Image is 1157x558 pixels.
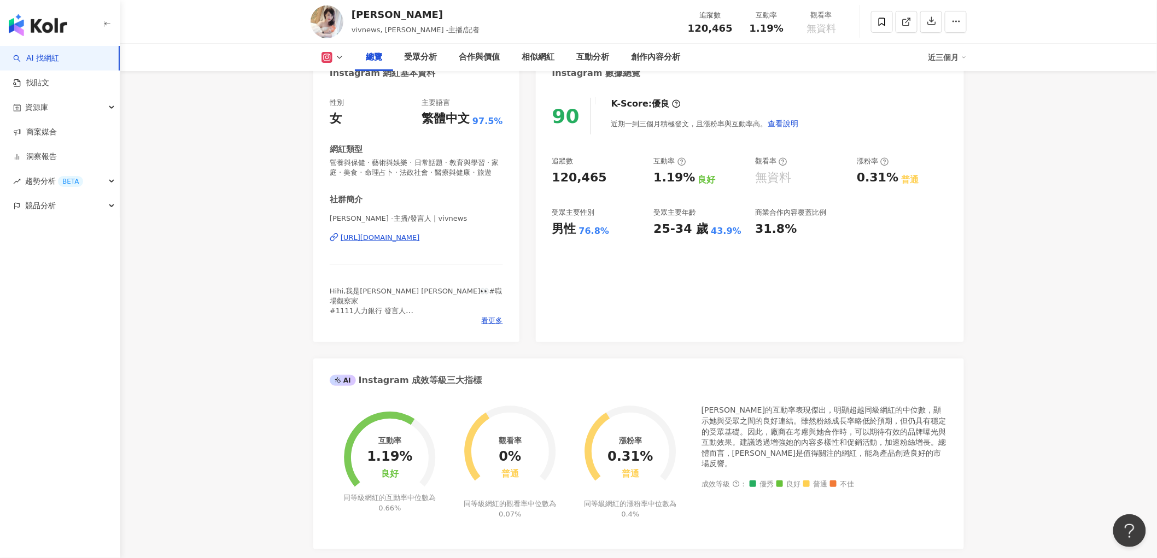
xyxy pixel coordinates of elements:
span: 資源庫 [25,95,48,120]
a: 洞察報告 [13,151,57,162]
div: 普通 [901,174,919,186]
span: 無資料 [807,23,836,34]
div: 追蹤數 [688,10,733,21]
img: logo [9,14,67,36]
div: 31.8% [755,221,797,238]
div: 追蹤數 [552,156,574,166]
span: 良好 [776,480,800,489]
div: 1.19% [367,449,412,465]
div: 90 [552,105,580,127]
div: 120,465 [552,169,607,186]
div: BETA [58,176,83,187]
span: 趨勢分析 [25,169,83,193]
div: 優良 [652,98,670,110]
span: [PERSON_NAME] -主播/發言人 | vivnews [330,214,503,224]
span: 0.4% [621,510,639,518]
a: [URL][DOMAIN_NAME] [330,233,503,243]
div: 漲粉率 [619,436,642,445]
div: 普通 [622,469,639,479]
span: Hihi,我是[PERSON_NAME] [PERSON_NAME]👀#職場觀察家 #1111人力銀行 發言人 商周「#Wow商業原來可以這樣搞」主持 東風衛視「#請問老闆」主持人 曾任 #年代... [330,287,502,375]
div: 漲粉率 [857,156,889,166]
span: 優秀 [750,480,774,489]
div: 0% [499,449,522,465]
iframe: Help Scout Beacon - Open [1113,514,1146,547]
div: 無資料 [755,169,791,186]
div: 合作與價值 [459,51,500,64]
a: searchAI 找網紅 [13,53,59,64]
span: 120,465 [688,22,733,34]
div: 普通 [501,469,519,479]
div: 良好 [381,469,399,479]
div: 受眾主要年齡 [653,208,696,218]
span: 普通 [803,480,827,489]
div: Instagram 成效等級三大指標 [330,374,482,386]
div: [URL][DOMAIN_NAME] [341,233,420,243]
span: 營養與保健 · 藝術與娛樂 · 日常話題 · 教育與學習 · 家庭 · 美食 · 命理占卜 · 法政社會 · 醫療與健康 · 旅遊 [330,158,503,178]
span: rise [13,178,21,185]
div: 同等級網紅的互動率中位數為 [342,493,438,513]
img: KOL Avatar [311,5,343,38]
div: AI [330,375,356,386]
div: 主要語言 [422,98,450,108]
span: 0.07% [499,510,521,518]
span: 查看說明 [768,119,799,128]
div: 相似網紅 [522,51,554,64]
div: 近三個月 [928,49,967,66]
div: 同等級網紅的漲粉率中位數為 [583,499,679,519]
div: 觀看率 [499,436,522,445]
div: 1.19% [653,169,695,186]
div: 互動率 [378,436,401,445]
div: 近期一到三個月積極發文，且漲粉率與互動率高。 [611,113,799,134]
a: 找貼文 [13,78,49,89]
span: 競品分析 [25,193,56,218]
div: Instagram 數據總覽 [552,67,641,79]
div: 受眾分析 [404,51,437,64]
div: 25-34 歲 [653,221,708,238]
span: vivnews, [PERSON_NAME] -主播/記者 [352,26,480,34]
div: K-Score : [611,98,681,110]
div: 觀看率 [800,10,842,21]
div: [PERSON_NAME]的互動率表現傑出，明顯超越同級網紅的中位數，顯示她與受眾之間的良好連結。雖然粉絲成長率略低於預期，但仍具有穩定的受眾基礎。因此，廠商在考慮與她合作時，可以期待有效的品牌... [702,405,948,469]
div: 43.9% [711,225,742,237]
div: 互動率 [746,10,787,21]
span: 不佳 [830,480,854,489]
div: 成效等級 ： [702,480,948,489]
div: 互動分析 [576,51,609,64]
div: [PERSON_NAME] [352,8,480,21]
div: 0.31% [607,449,653,465]
span: 1.19% [750,23,784,34]
a: 商案媒合 [13,127,57,138]
div: 互動率 [653,156,686,166]
div: Instagram 網紅基本資料 [330,67,436,79]
div: 網紅類型 [330,144,363,155]
div: 良好 [698,174,716,186]
div: 性別 [330,98,344,108]
button: 查看說明 [768,113,799,134]
div: 女 [330,110,342,127]
div: 76.8% [579,225,610,237]
div: 商業合作內容覆蓋比例 [755,208,826,218]
span: 0.66% [378,504,401,512]
span: 97.5% [472,115,503,127]
span: 看更多 [482,316,503,326]
div: 創作內容分析 [631,51,680,64]
div: 受眾主要性別 [552,208,595,218]
div: 繁體中文 [422,110,470,127]
div: 社群簡介 [330,194,363,205]
div: 同等級網紅的觀看率中位數為 [463,499,558,519]
div: 總覽 [366,51,382,64]
div: 0.31% [857,169,898,186]
div: 觀看率 [755,156,787,166]
div: 男性 [552,221,576,238]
